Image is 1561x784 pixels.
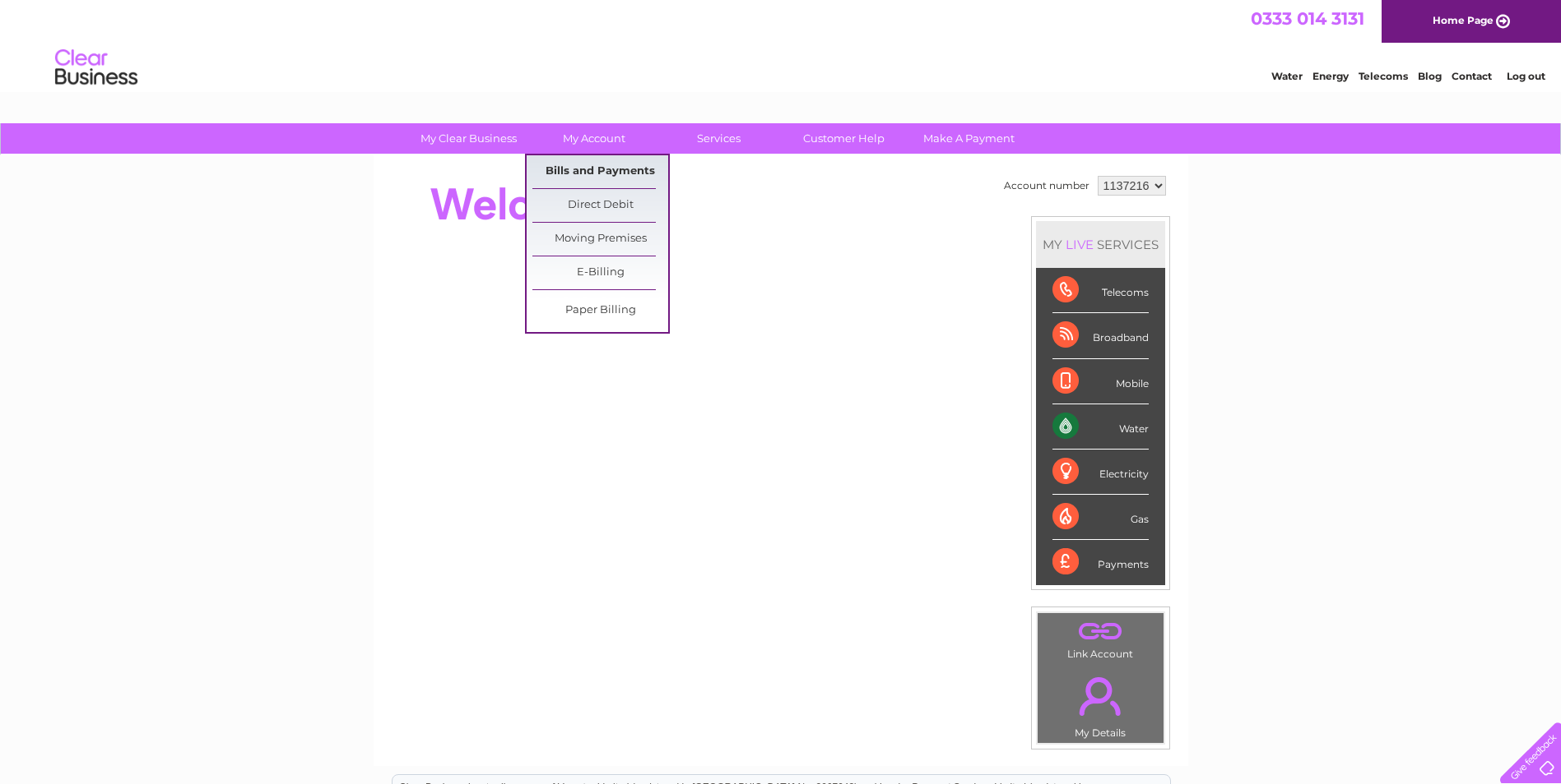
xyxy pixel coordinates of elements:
[1052,313,1149,358] div: Broadband
[1037,612,1164,664] td: Link Account
[1312,70,1349,82] a: Energy
[54,43,138,93] img: logo.png
[532,189,668,222] a: Direct Debit
[1042,667,1159,725] a: .
[651,123,787,154] a: Services
[1052,495,1149,540] div: Gas
[532,256,668,289] a: E-Billing
[1000,172,1094,200] td: Account number
[1052,404,1149,450] div: Water
[532,223,668,256] a: Moving Premises
[1052,540,1149,584] div: Payments
[1052,450,1149,495] div: Electricity
[393,9,1170,80] div: Clear Business is a trading name of Verastar Limited (registered in [GEOGRAPHIC_DATA] No. 3667643...
[1052,359,1149,404] div: Mobile
[1359,70,1408,82] a: Telecoms
[1271,70,1303,82] a: Water
[1036,221,1165,268] div: MY SERVICES
[1037,663,1164,744] td: My Details
[1062,237,1097,252] div: LIVE
[1507,70,1545,82] a: Log out
[1251,8,1364,29] a: 0333 014 3131
[1042,617,1159,646] a: .
[1052,268,1149,313] div: Telecoms
[1418,70,1442,82] a: Blog
[401,123,537,154] a: My Clear Business
[776,123,912,154] a: Customer Help
[526,123,662,154] a: My Account
[532,294,668,327] a: Paper Billing
[1452,70,1492,82] a: Contact
[901,123,1037,154] a: Make A Payment
[532,155,668,188] a: Bills and Payments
